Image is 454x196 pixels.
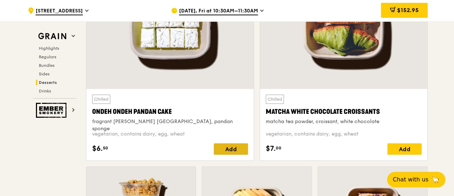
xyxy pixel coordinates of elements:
div: Add [387,143,422,155]
span: Chat with us [393,175,428,184]
span: [STREET_ADDRESS] [36,7,83,15]
span: Regulars [39,54,56,59]
div: Chilled [266,95,284,104]
div: Chilled [92,95,110,104]
span: $7. [266,143,276,154]
span: Bundles [39,63,54,68]
span: Highlights [39,46,59,51]
span: Drinks [39,89,51,94]
img: Ember Smokery web logo [36,103,69,118]
div: matcha tea powder, croissant, white chocolate [266,118,422,125]
span: $6. [92,143,103,154]
span: Sides [39,71,49,76]
div: Matcha White Chocolate Croissants [266,107,422,117]
span: 00 [276,145,281,151]
button: Chat with us🦙 [387,172,445,187]
span: 🦙 [431,175,440,184]
span: Desserts [39,80,57,85]
div: vegetarian, contains dairy, egg, wheat [92,131,248,138]
span: 50 [103,145,108,151]
div: Ondeh Ondeh Pandan Cake [92,107,248,117]
span: $152.95 [397,7,419,14]
img: Grain web logo [36,30,69,43]
div: fragrant [PERSON_NAME] [GEOGRAPHIC_DATA], pandan sponge [92,118,248,132]
div: Add [214,143,248,155]
div: vegetarian, contains dairy, egg, wheat [266,131,422,138]
span: [DATE], Fri at 10:30AM–11:30AM [179,7,258,15]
